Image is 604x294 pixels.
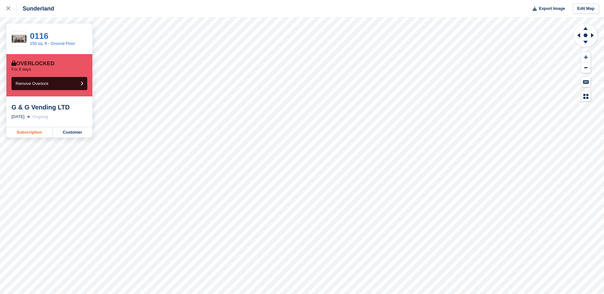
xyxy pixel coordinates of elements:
a: Edit Map [573,3,599,14]
span: Remove Overlock [16,81,48,86]
a: Subscription [6,127,53,137]
img: 150%20SQ.FT-2.jpg [12,35,26,43]
button: Zoom In [581,52,591,63]
button: Export Image [529,3,565,14]
button: Map Legend [581,91,591,101]
div: Sunderland [17,5,54,12]
button: Zoom Out [581,63,591,73]
div: [DATE] [11,114,25,120]
a: Customer [53,127,92,137]
button: Keyboard Shortcuts [581,77,591,87]
div: Overlocked [11,60,54,67]
p: For 8 days [11,67,31,72]
a: 0116 [30,31,48,41]
div: Ongoing [32,114,48,120]
span: Export Image [539,5,565,12]
button: Remove Overlock [11,77,87,90]
img: arrow-right-light-icn-cde0832a797a2874e46488d9cf13f60e5c3a73dbe684e267c42b8395dfbc2abf.svg [27,115,30,118]
a: 150 sq. ft - Ground Floor [30,41,75,46]
div: G & G Vending LTD [11,103,87,111]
